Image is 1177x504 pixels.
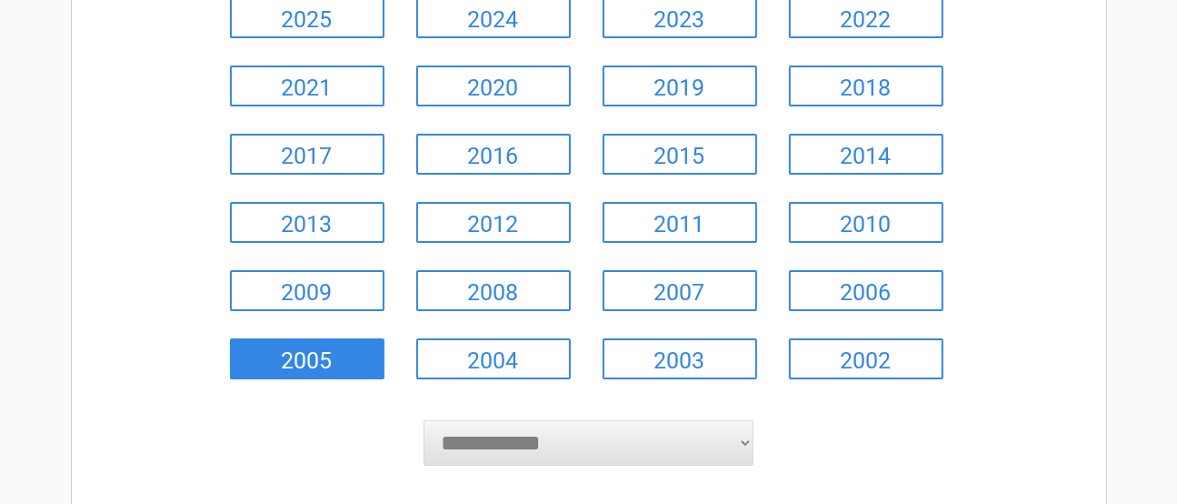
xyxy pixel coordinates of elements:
a: 2004 [416,338,571,379]
a: 2019 [603,66,757,106]
a: 2016 [416,134,571,175]
a: 2010 [789,202,943,243]
a: 2018 [789,66,943,106]
a: 2020 [416,66,571,106]
a: 2011 [603,202,757,243]
a: 2017 [230,134,384,175]
a: 2002 [789,338,943,379]
a: 2007 [603,270,757,311]
a: 2014 [789,134,943,175]
a: 2005 [230,338,384,379]
a: 2006 [789,270,943,311]
a: 2003 [603,338,757,379]
a: 2021 [230,66,384,106]
a: 2008 [416,270,571,311]
a: 2015 [603,134,757,175]
a: 2013 [230,202,384,243]
a: 2012 [416,202,571,243]
a: 2009 [230,270,384,311]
